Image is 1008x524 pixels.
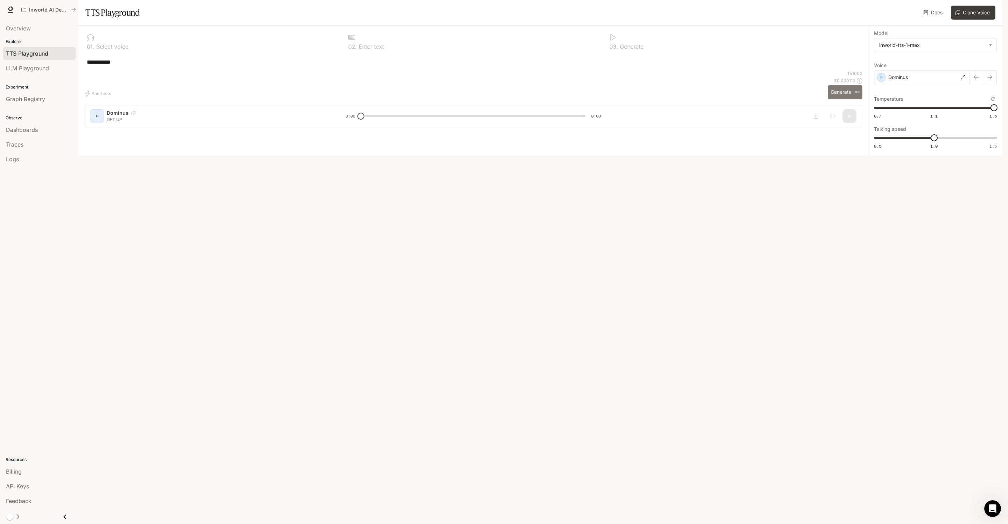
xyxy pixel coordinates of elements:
[874,97,903,101] p: Temperature
[874,31,888,36] p: Model
[989,113,997,119] span: 1.5
[834,78,855,84] p: $ 0.000110
[984,500,1001,517] iframe: Intercom live chat
[84,88,114,99] button: Shortcuts
[951,6,995,20] button: Clone Voice
[874,113,881,119] span: 0.7
[874,127,906,132] p: Talking speed
[87,44,94,49] p: 0 1 .
[348,44,357,49] p: 0 2 .
[874,38,996,52] div: inworld-tts-1-max
[29,7,68,13] p: Inworld AI Demos
[989,95,997,103] button: Reset to default
[879,42,985,49] div: inworld-tts-1-max
[874,63,887,68] p: Voice
[888,74,908,81] p: Dominus
[922,6,945,20] a: Docs
[930,143,938,149] span: 1.0
[874,143,881,149] span: 0.5
[18,3,79,17] button: All workspaces
[828,85,862,99] button: Generate⌘⏎
[930,113,938,119] span: 1.1
[989,143,997,149] span: 1.5
[94,44,128,49] p: Select voice
[618,44,644,49] p: Generate
[847,70,862,76] p: 11 / 1000
[854,90,860,94] p: ⌘⏎
[357,44,384,49] p: Enter text
[609,44,618,49] p: 0 3 .
[85,6,140,20] h1: TTS Playground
